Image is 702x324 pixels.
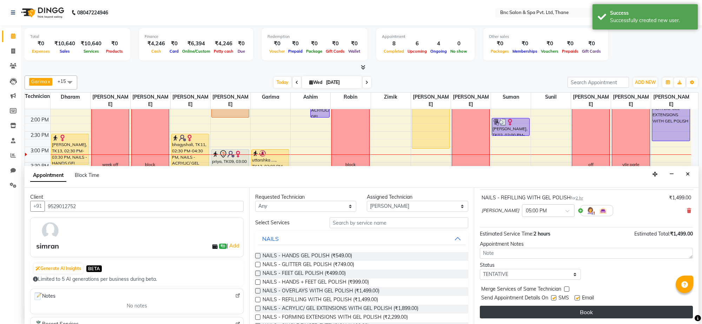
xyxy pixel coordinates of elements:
div: NAILS [262,234,279,243]
span: [PERSON_NAME] [211,93,250,109]
span: Products [104,49,125,54]
div: ₹0 [560,40,580,48]
span: Card [168,49,180,54]
div: Finance [145,34,247,40]
span: Block Time [75,172,99,178]
span: NAILS - REFILLING WITH GEL POLISH (₹1,499.00) [263,296,378,305]
span: robin [331,93,370,101]
div: 0 [449,40,469,48]
span: Vouchers [539,49,560,54]
span: [PERSON_NAME] [571,93,611,109]
span: Prepaids [560,49,580,54]
span: Due [236,49,247,54]
button: NAILS [258,232,465,245]
span: ADD NEW [635,80,656,85]
span: [PERSON_NAME] [482,207,519,214]
span: Dharam [51,93,90,101]
span: Merge Services of Same Technician [481,285,561,294]
span: Online/Custom [180,49,212,54]
button: Close [683,169,693,180]
div: Success [610,9,693,17]
span: [PERSON_NAME] [611,93,651,109]
span: NAILS - OVERLAYS WITH GEL POLISH (₹1,499.00) [263,287,379,296]
span: NAILS - HANDS + FEET GEL POLISH (₹999.00) [263,278,369,287]
span: ashim [291,93,330,101]
span: NAILS - FEET GEL POLISH (₹499.00) [263,270,346,278]
span: Garima [251,93,290,101]
small: for [571,196,583,200]
a: Add [228,242,240,250]
button: ADD NEW [633,78,657,87]
span: Ongoing [429,49,449,54]
div: ₹10,640 [78,40,104,48]
span: NAILS - GLITTER GEL POLISH (₹749.00) [263,261,354,270]
span: +15 [58,78,71,84]
div: ₹0 [511,40,539,48]
span: ₹1,499.00 [670,231,693,237]
input: Search by Name/Mobile/Email/Code [45,201,244,212]
div: NAILS - REFILLING WITH GEL POLISH [482,194,583,201]
span: suman [491,93,531,101]
div: ₹1,499.00 [669,194,691,201]
div: Total [30,34,125,40]
span: Voucher [267,49,286,54]
div: 4 [429,40,449,48]
span: Wallet [346,49,362,54]
span: NAILS - ACRYLIC/ GEL EXTENSIONS WITH GEL POLISH (₹1,899.00) [263,305,418,313]
div: Appointment Notes [480,240,693,248]
div: Successfully created new user. [610,17,693,24]
div: off [588,161,594,168]
div: ₹0 [539,40,560,48]
div: block [145,161,155,168]
span: Send Appointment Details On [481,294,548,303]
span: | [227,242,240,250]
div: 3:00 PM [29,147,50,154]
span: Estimated Total: [634,231,670,237]
div: ₹0 [346,40,362,48]
span: ₹0 [219,244,226,249]
div: ₹10,640 [52,40,78,48]
div: 2:30 PM [29,132,50,139]
a: x [47,79,50,84]
input: 2025-09-03 [324,77,359,88]
div: ₹6,394 [180,40,212,48]
div: ₹0 [104,40,125,48]
span: sunil [531,93,571,101]
div: ₹0 [168,40,180,48]
div: Redemption [267,34,362,40]
span: SMS [558,294,569,303]
div: 3:30 PM [29,163,50,170]
span: NAILS - HANDS GEL POLISH (₹549.00) [263,252,352,261]
span: Gift Cards [580,49,603,54]
span: Package [304,49,324,54]
div: ₹0 [30,40,52,48]
span: [PERSON_NAME] [91,93,130,109]
span: Email [582,294,594,303]
input: Search by service name [330,217,468,228]
div: Assigned Technician [367,193,468,201]
div: ₹4,246 [145,40,168,48]
div: ₹0 [304,40,324,48]
div: ₹0 [489,40,511,48]
button: Book [480,306,693,318]
span: Expenses [30,49,52,54]
span: Memberships [511,49,539,54]
div: Appointment [382,34,469,40]
span: Sales [58,49,72,54]
span: Cash [150,49,163,54]
span: Gift Cards [324,49,346,54]
span: Notes [33,292,55,301]
div: [PERSON_NAME], TK13, 02:30 PM-03:30 PM, NAILS - HANDS GEL POLISH [52,134,89,164]
div: Status [480,262,581,269]
button: Generate AI Insights [34,264,83,273]
span: No show [449,49,469,54]
div: Limited to 5 AI generations per business during beta. [33,276,241,283]
span: [PERSON_NAME] [411,93,451,109]
div: week off [102,161,118,168]
div: ₹0 [580,40,603,48]
span: BETA [86,265,102,272]
span: NAILS - FORMING EXTENSIONS WITH GEL POLISH (₹2,299.00) [263,313,408,322]
div: block [345,161,356,168]
div: 6 [406,40,429,48]
span: Upcoming [406,49,429,54]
